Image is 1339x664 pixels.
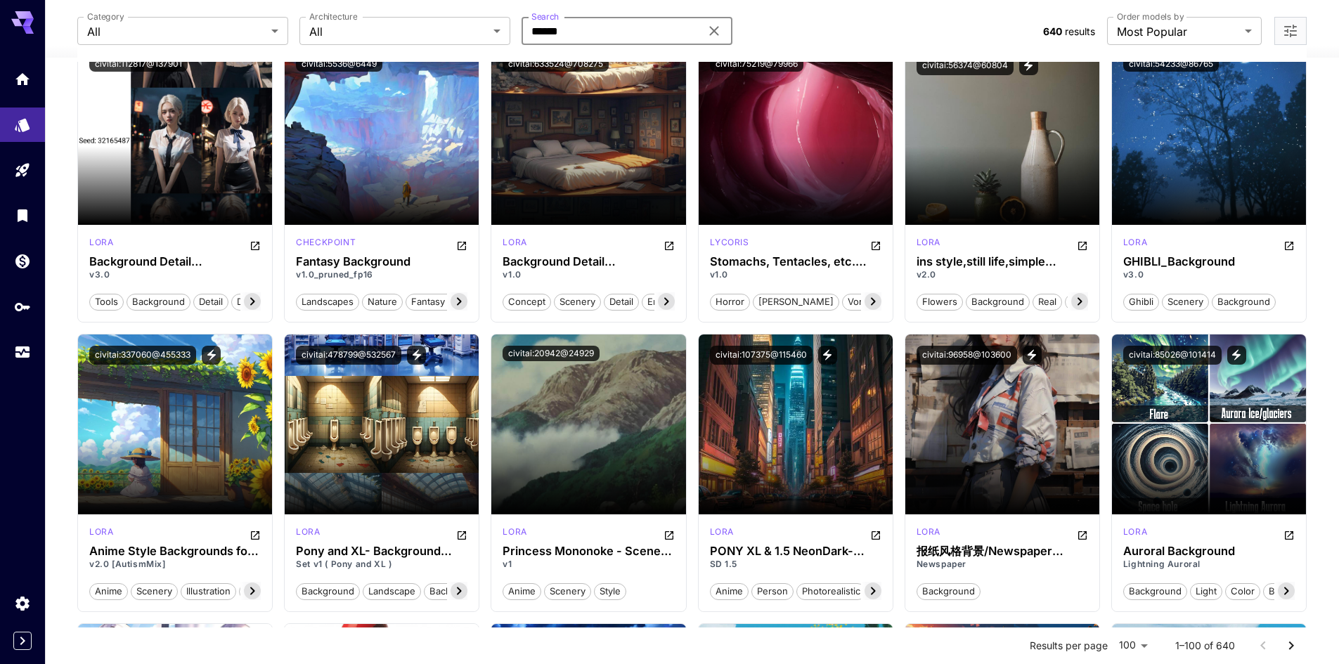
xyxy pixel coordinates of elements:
[296,346,401,365] button: civitai:478799@532567
[231,292,271,311] button: details
[13,632,32,650] button: Expand sidebar
[917,585,980,599] span: background
[642,295,694,309] span: enhancer
[917,526,940,538] p: lora
[1123,268,1295,281] p: v3.0
[89,236,113,253] div: SD 1.5
[181,582,236,600] button: illustration
[14,252,31,270] div: Wallet
[296,545,467,558] div: Pony and XL- Background Enhance
[503,558,674,571] p: v1
[710,346,813,365] button: civitai:107375@115460
[1226,585,1260,599] span: color
[917,526,940,542] div: SD 1.5
[1023,346,1042,365] button: View trigger words
[503,582,541,600] button: anime
[89,558,261,571] p: v2.0 [AutismMix]
[406,292,466,311] button: fantasy art
[1212,292,1276,311] button: background
[595,585,626,599] span: style
[193,292,228,311] button: detail
[87,11,124,22] label: Category
[664,236,675,253] button: Open in CivitAI
[1263,582,1332,600] button: backgrounds
[1123,582,1187,600] button: background
[1175,639,1235,653] p: 1–100 of 640
[1066,295,1112,309] span: ins style
[710,292,750,311] button: horror
[1123,558,1295,571] p: Lightning Auroral
[917,236,940,253] div: SD 1.5
[297,585,359,599] span: background
[1077,236,1088,253] button: Open in CivitAI
[1077,526,1088,542] button: Open in CivitAI
[1019,56,1038,75] button: View trigger words
[1123,526,1147,542] div: SD 1.5
[1117,11,1184,22] label: Order models by
[363,295,402,309] span: nature
[89,56,188,72] button: civitai:112817@137901
[296,255,467,268] h3: Fantasy Background
[89,255,261,268] h3: Background Detail Enhanced/Simplified 背景细节增强/简化
[711,295,749,309] span: horror
[89,236,113,249] p: lora
[89,292,124,311] button: tools
[1123,346,1222,365] button: civitai:85026@101414
[917,295,962,309] span: flowers
[503,292,551,311] button: concept
[239,582,303,600] button: background
[710,558,881,571] p: SD 1.5
[296,268,467,281] p: v1.0_pruned_fp16
[503,255,674,268] div: Background Detail Enhancer✨
[966,292,1030,311] button: background
[202,346,221,365] button: View trigger words
[917,582,981,600] button: background
[503,268,674,281] p: v1.0
[1123,292,1159,311] button: ghibli
[296,292,359,311] button: landscapes
[710,526,734,542] div: SD 1.5
[1225,582,1260,600] button: color
[1283,236,1295,253] button: Open in CivitAI
[181,585,235,599] span: illustration
[870,236,881,253] button: Open in CivitAI
[1113,635,1153,656] div: 100
[554,292,601,311] button: scenery
[917,236,940,249] p: lora
[917,56,1014,75] button: civitai:56374@60804
[240,585,302,599] span: background
[14,70,31,88] div: Home
[710,255,881,268] h3: Stomachs, Tentacles, etc. Background
[1277,632,1305,660] button: Go to next page
[503,526,526,542] div: SD 1.5
[1123,255,1295,268] h3: GHIBLI_Background
[89,582,128,600] button: anime
[711,585,748,599] span: anime
[425,585,492,599] span: backgrounds
[296,56,382,72] button: civitai:5536@6449
[710,236,749,253] div: SD 1.5
[127,295,190,309] span: background
[710,545,881,558] h3: PONY XL & 1.5 NeonDark-Backgrounds
[842,292,874,311] button: vore
[131,582,178,600] button: scenery
[363,585,420,599] span: landscape
[1282,22,1299,40] button: Open more filters
[966,295,1029,309] span: background
[1043,25,1062,37] span: 640
[1123,526,1147,538] p: lora
[89,545,261,558] div: Anime Style Backgrounds for Pony Diffusion
[1227,346,1246,365] button: View trigger words
[14,298,31,315] div: API Keys
[917,255,1088,268] div: ins style,still life,simple background,简约静物
[1065,292,1113,311] button: ins style
[917,292,963,311] button: flowers
[1124,295,1158,309] span: ghibli
[89,526,113,542] div: Pony
[555,295,600,309] span: scenery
